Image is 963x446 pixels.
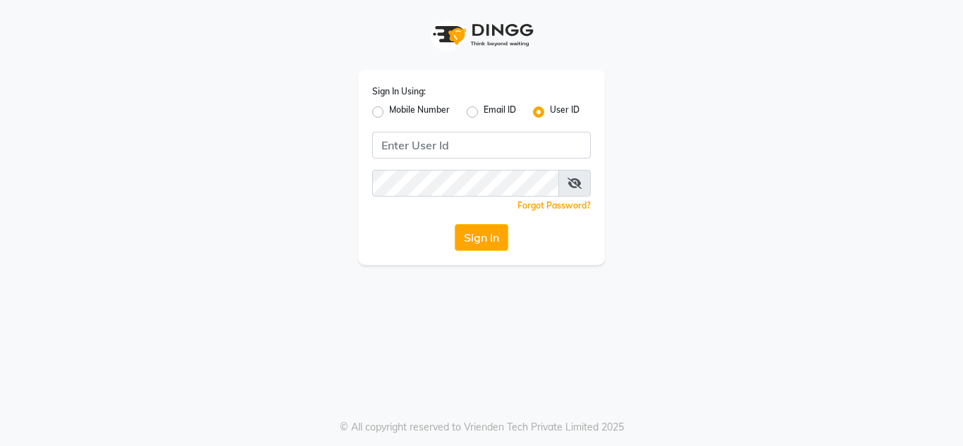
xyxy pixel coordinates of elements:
label: Sign In Using: [372,85,426,98]
img: logo1.svg [425,14,538,56]
a: Forgot Password? [517,200,591,211]
label: Mobile Number [389,104,450,120]
input: Username [372,170,559,197]
input: Username [372,132,591,159]
label: Email ID [484,104,516,120]
label: User ID [550,104,579,120]
button: Sign In [455,224,508,251]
